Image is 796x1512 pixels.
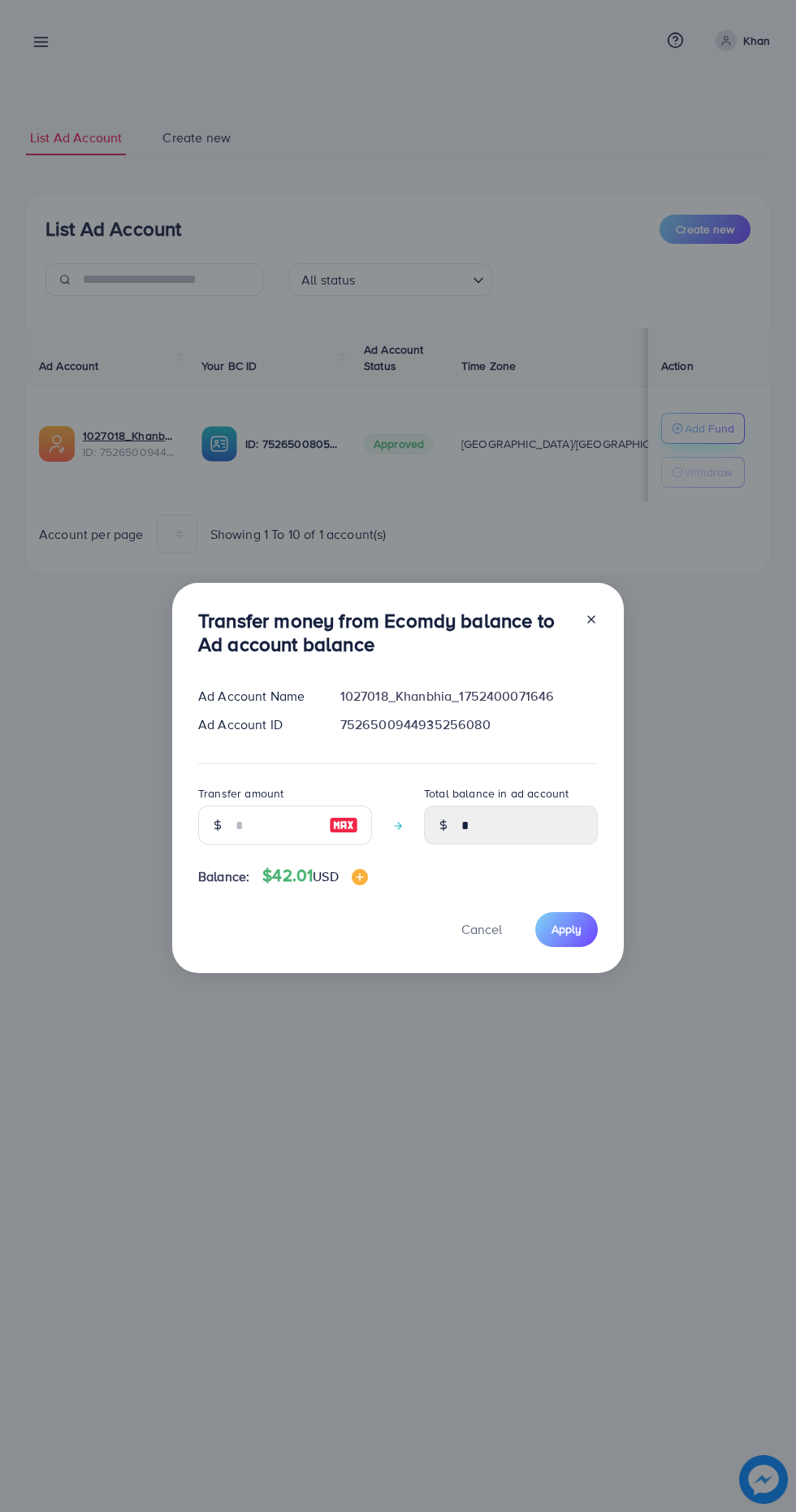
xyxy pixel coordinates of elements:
[329,815,358,835] img: image
[313,867,338,885] span: USD
[461,920,502,938] span: Cancel
[327,715,611,734] div: 7526500944935256080
[185,715,327,734] div: Ad Account ID
[535,912,598,947] button: Apply
[552,921,582,937] span: Apply
[327,687,611,706] div: 1027018_Khanbhia_1752400071646
[424,785,569,802] label: Total balance in ad account
[185,687,327,706] div: Ad Account Name
[441,912,522,947] button: Cancel
[198,785,283,802] label: Transfer amount
[262,866,367,886] h4: $42.01
[198,609,572,656] h3: Transfer money from Ecomdy balance to Ad account balance
[198,867,249,886] span: Balance:
[352,869,368,885] img: image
